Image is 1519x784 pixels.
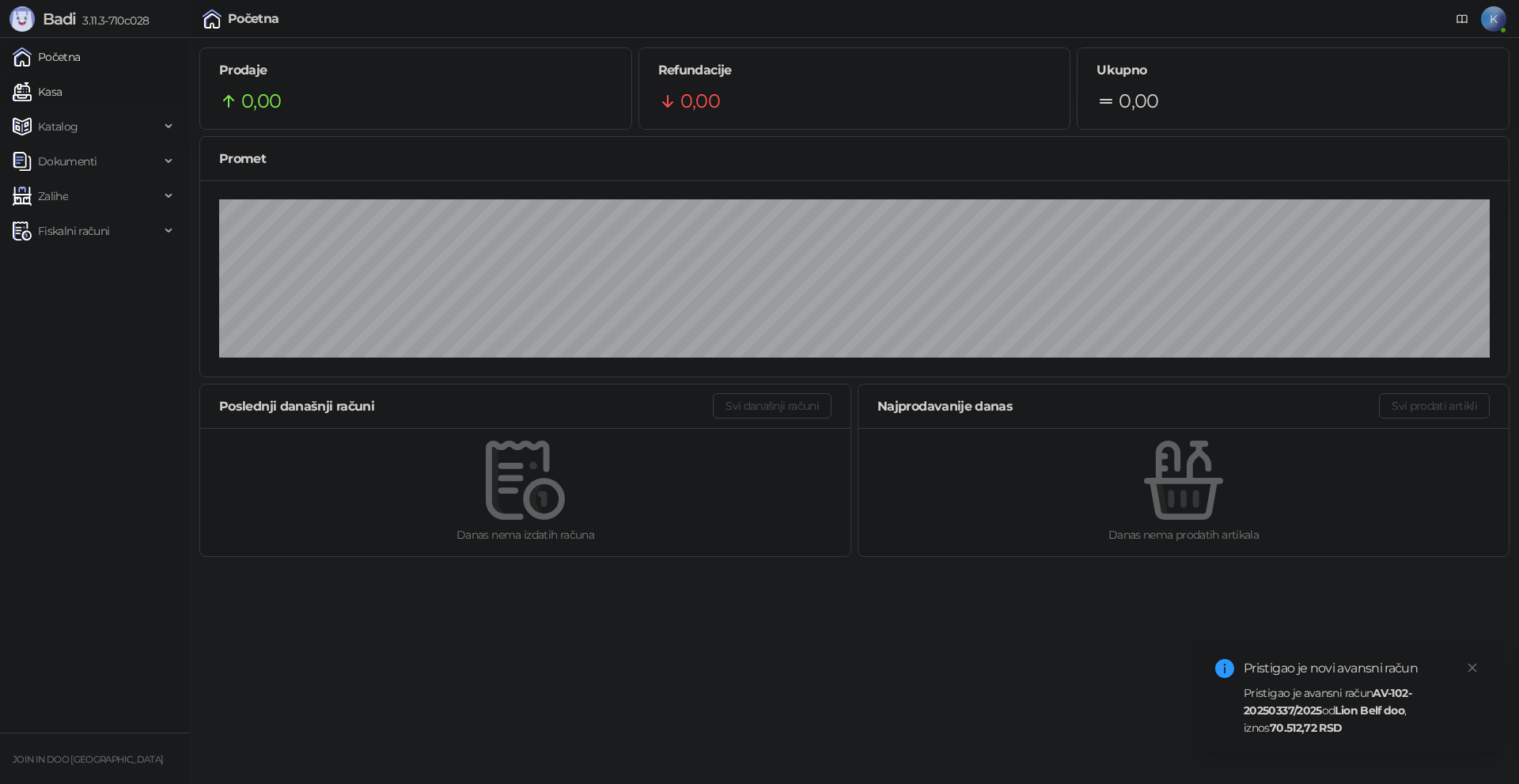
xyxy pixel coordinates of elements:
[680,86,720,116] span: 0,00
[13,76,62,108] a: Kasa
[1379,393,1490,419] button: Svi prodati artikli
[658,61,1051,80] h5: Refundacije
[877,396,1379,416] div: Najprodavanije danas
[1244,659,1481,678] div: Pristigao je novi avansni račun
[884,526,1483,543] div: Danas nema prodatih artikala
[1244,686,1411,718] strong: AV-102-20250337/2025
[13,754,163,765] small: JOIN IN DOO [GEOGRAPHIC_DATA]
[1270,721,1343,735] strong: 70.512,72 RSD
[219,396,713,416] div: Poslednji današnji računi
[1119,86,1158,116] span: 0,00
[1449,6,1475,32] a: Dokumentacija
[38,111,78,142] span: Katalog
[713,393,831,419] button: Svi današnji računi
[13,41,81,73] a: Početna
[1244,684,1481,737] div: Pristigao je avansni račun od , iznos
[1464,659,1481,676] a: Close
[38,180,68,212] span: Zalihe
[219,61,612,80] h5: Prodaje
[228,13,279,25] div: Početna
[225,526,825,543] div: Danas nema izdatih računa
[1335,703,1404,718] strong: Lion Belf doo
[1215,659,1234,678] span: info-circle
[38,215,109,247] span: Fiskalni računi
[241,86,281,116] span: 0,00
[1481,6,1506,32] span: K
[1097,61,1490,80] h5: Ukupno
[9,6,35,32] img: Logo
[38,146,97,177] span: Dokumenti
[43,9,76,28] span: Badi
[76,13,149,28] span: 3.11.3-710c028
[219,149,1490,169] div: Promet
[1467,662,1478,673] span: close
